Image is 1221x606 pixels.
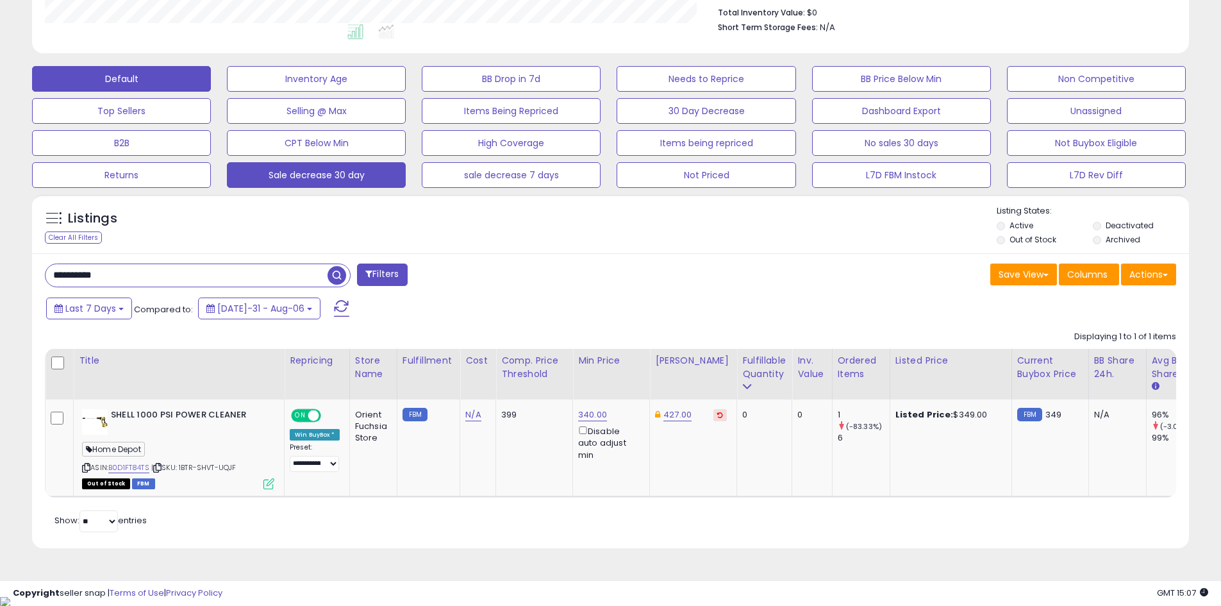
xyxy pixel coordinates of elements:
div: Title [79,354,279,367]
small: Avg BB Share. [1152,381,1159,392]
img: 31MmYAXy00L._SL40_.jpg [82,409,108,435]
li: $0 [718,4,1167,19]
b: Listed Price: [895,408,954,421]
div: Fulfillable Quantity [742,354,786,381]
button: B2B [32,130,211,156]
div: 96% [1152,409,1204,421]
span: All listings that are currently out of stock and unavailable for purchase on Amazon [82,478,130,489]
strong: Copyright [13,587,60,599]
button: Sale decrease 30 day [227,162,406,188]
span: Columns [1067,268,1108,281]
div: Clear All Filters [45,231,102,244]
small: FBM [403,408,428,421]
div: [PERSON_NAME] [655,354,731,367]
label: Out of Stock [1009,234,1056,245]
i: Revert to store-level Dynamic Max Price [717,412,723,418]
button: 30 Day Decrease [617,98,795,124]
a: 427.00 [663,408,692,421]
h5: Listings [68,210,117,228]
div: Avg BB Share [1152,354,1199,381]
button: CPT Below Min [227,130,406,156]
span: OFF [319,410,340,421]
button: L7D FBM Instock [812,162,991,188]
span: N/A [820,21,835,33]
small: (-3.03%) [1160,421,1192,432]
small: FBM [1017,408,1042,421]
span: Home Depot [82,442,145,457]
div: BB Share 24h. [1094,354,1141,381]
div: 0 [742,409,782,421]
button: Items Being Repriced [422,98,601,124]
div: Repricing [290,354,344,367]
span: ON [292,410,308,421]
button: Not Buybox Eligible [1007,130,1186,156]
span: 2025-08-15 15:07 GMT [1157,587,1208,599]
b: SHELL 1000 PSI POWER CLEANER [111,409,267,425]
small: (-83.33%) [846,421,882,432]
div: Current Buybox Price [1017,354,1083,381]
button: Not Priced [617,162,795,188]
button: Inventory Age [227,66,406,92]
button: Filters [357,264,407,286]
div: Orient Fuchsia Store [355,409,387,444]
a: 340.00 [578,408,607,421]
span: Show: entries [54,514,147,526]
button: Last 7 Days [46,298,132,319]
a: N/A [465,408,481,421]
button: Returns [32,162,211,188]
span: FBM [132,478,155,489]
i: This overrides the store level Dynamic Max Price for this listing [655,410,660,419]
button: Non Competitive [1007,66,1186,92]
div: Win BuyBox * [290,429,340,441]
button: Columns [1059,264,1119,285]
button: BB Drop in 7d [422,66,601,92]
button: Top Sellers [32,98,211,124]
label: Deactivated [1106,220,1154,231]
div: Listed Price [895,354,1006,367]
button: L7D Rev Diff [1007,162,1186,188]
div: Inv. value [797,354,826,381]
div: Cost [465,354,490,367]
div: N/A [1094,409,1136,421]
div: Preset: [290,443,340,472]
div: 1 [838,409,890,421]
div: 6 [838,432,890,444]
div: 399 [501,409,563,421]
button: sale decrease 7 days [422,162,601,188]
span: Last 7 Days [65,302,116,315]
a: Privacy Policy [166,587,222,599]
div: 0 [797,409,822,421]
button: Unassigned [1007,98,1186,124]
span: 349 [1045,408,1061,421]
label: Archived [1106,234,1140,245]
button: Selling @ Max [227,98,406,124]
span: [DATE]-31 - Aug-06 [217,302,304,315]
button: Default [32,66,211,92]
div: Displaying 1 to 1 of 1 items [1074,331,1176,343]
div: Min Price [578,354,644,367]
button: Items being repriced [617,130,795,156]
button: High Coverage [422,130,601,156]
button: Needs to Reprice [617,66,795,92]
div: Store Name [355,354,392,381]
button: BB Price Below Min [812,66,991,92]
div: Ordered Items [838,354,885,381]
label: Active [1009,220,1033,231]
a: B0D1FT84TS [108,462,149,473]
a: Terms of Use [110,587,164,599]
span: | SKU: 1BTR-SHVT-UQJF [151,462,237,473]
div: Disable auto adjust min [578,424,640,461]
button: Dashboard Export [812,98,991,124]
div: seller snap | | [13,587,222,600]
div: Comp. Price Threshold [501,354,567,381]
div: 99% [1152,432,1204,444]
b: Total Inventory Value: [718,7,805,18]
div: Fulfillment [403,354,454,367]
span: Compared to: [134,303,193,316]
div: ASIN: [82,409,274,488]
button: Actions [1121,264,1176,285]
p: Listing States: [997,205,1189,217]
button: [DATE]-31 - Aug-06 [198,298,320,319]
button: No sales 30 days [812,130,991,156]
div: $349.00 [895,409,1002,421]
